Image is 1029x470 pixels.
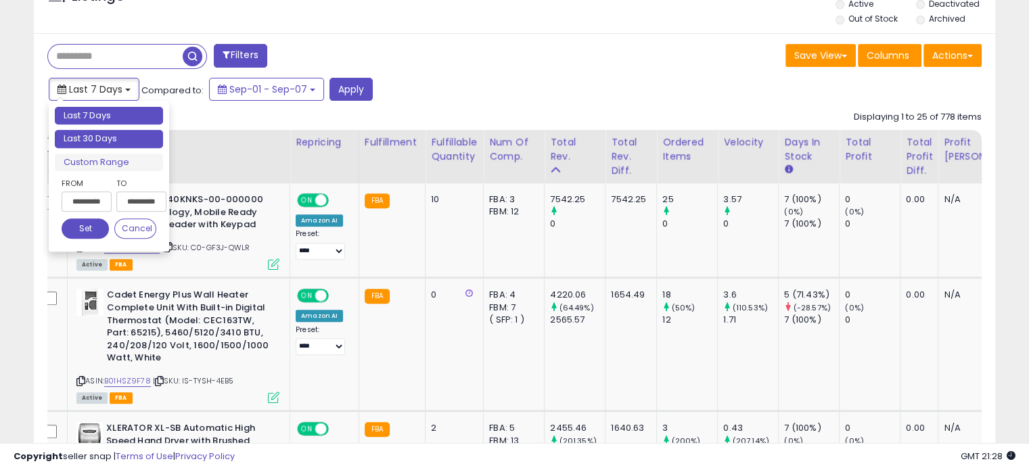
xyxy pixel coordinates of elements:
div: Ordered Items [662,135,712,164]
small: FBA [365,289,390,304]
a: B01HSZ9F78 [104,375,151,387]
div: 5 (71.43%) [784,289,839,301]
div: 0 [723,218,778,230]
div: Amazon AI [296,310,343,322]
div: N/A [944,289,1020,301]
div: Num of Comp. [489,135,539,164]
div: 1654.49 [611,289,646,301]
div: ASIN: [76,193,279,268]
div: FBA: 5 [489,422,534,434]
button: Sep-01 - Sep-07 [209,78,324,101]
div: 4220.06 [550,289,605,301]
div: 0 [845,422,900,434]
div: 10 [431,193,473,206]
span: All listings currently available for purchase on Amazon [76,259,108,271]
div: 7 (100%) [784,193,839,206]
button: Columns [858,44,921,67]
div: 12 [662,314,717,326]
div: 7542.25 [611,193,646,206]
span: All listings currently available for purchase on Amazon [76,392,108,404]
div: FBA: 3 [489,193,534,206]
div: Title [73,135,284,149]
div: N/A [944,422,1020,434]
div: Total Rev. Diff. [611,135,651,178]
small: FBA [365,193,390,208]
div: Total Profit [845,135,894,164]
span: | SKU: IS-TYSH-4EB5 [153,375,233,386]
div: ASIN: [76,289,279,402]
div: 2565.57 [550,314,605,326]
a: Privacy Policy [175,450,235,463]
span: OFF [327,290,348,302]
div: ( SFP: 1 ) [489,314,534,326]
small: (-28.57%) [793,302,830,313]
div: Days In Stock [784,135,833,164]
div: N/A [944,193,1020,206]
div: 2455.46 [550,422,605,434]
span: ON [298,423,315,435]
div: Total Rev. [550,135,599,164]
div: 7 (100%) [784,314,839,326]
div: 0 [845,289,900,301]
div: 0 [431,289,473,301]
small: (64.49%) [559,302,593,313]
span: FBA [110,259,133,271]
b: Cadet Energy Plus Wall Heater Complete Unit With Built-in Digital Thermostat (Model: CEC163TW, Pa... [107,289,271,367]
small: (0%) [845,206,864,217]
div: 0 [845,314,900,326]
div: 0.00 [906,193,928,206]
img: 412azY0+jUL._SL40_.jpg [76,422,103,449]
li: Last 30 Days [55,130,163,148]
span: FBA [110,392,133,404]
div: Velocity [723,135,773,149]
div: Amazon AI [296,214,343,227]
small: FBA [365,422,390,437]
label: Out of Stock [848,13,898,24]
small: (0%) [784,206,803,217]
li: Last 7 Days [55,107,163,125]
span: OFF [327,423,348,435]
button: Last 7 Days [49,78,139,101]
div: 3.6 [723,289,778,301]
div: 1.71 [723,314,778,326]
div: 7 (100%) [784,422,839,434]
li: Custom Range [55,154,163,172]
div: 0 [845,218,900,230]
div: Fulfillment [365,135,419,149]
div: 1640.63 [611,422,646,434]
div: 3 [662,422,717,434]
div: 0.43 [723,422,778,434]
small: Days In Stock. [784,164,792,176]
small: (0%) [845,302,864,313]
div: 7542.25 [550,193,605,206]
div: Preset: [296,229,348,260]
div: 18 [662,289,717,301]
label: Archived [928,13,965,24]
div: 0 [845,193,900,206]
div: 0.00 [906,289,928,301]
span: Last 7 Days [69,83,122,96]
span: Columns [867,49,909,62]
button: Actions [923,44,982,67]
a: Terms of Use [116,450,173,463]
button: Apply [329,78,373,101]
b: HID Signo 40 40KNKS-00-000000 Multi-Technology, Mobile Ready Smart Card Reader with Keypad [107,193,271,235]
span: Sep-01 - Sep-07 [229,83,307,96]
div: Repricing [296,135,353,149]
label: From [62,177,109,190]
div: Preset: [296,325,348,356]
div: 0.00 [906,422,928,434]
button: Cancel [114,218,156,239]
div: 7 (100%) [784,218,839,230]
div: Total Profit Diff. [906,135,932,178]
div: Profit [PERSON_NAME] [944,135,1024,164]
div: 25 [662,193,717,206]
div: seller snap | | [14,450,235,463]
button: Filters [214,44,267,68]
small: (110.53%) [732,302,767,313]
strong: Copyright [14,450,63,463]
small: (50%) [671,302,695,313]
button: Set [62,218,109,239]
div: FBM: 7 [489,302,534,314]
div: 0 [550,218,605,230]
